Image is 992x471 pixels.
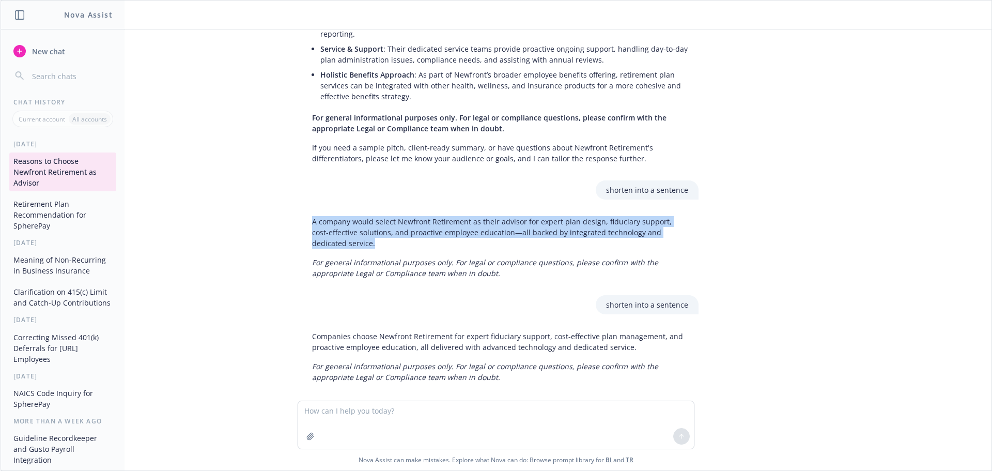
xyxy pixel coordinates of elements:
div: More than a week ago [1,417,125,426]
p: Companies choose Newfront Retirement for expert fiduciary support, cost-effective plan management... [312,331,688,353]
p: : As part of Newfront’s broader employee benefits offering, retirement plan services can be integ... [320,69,688,102]
div: [DATE] [1,372,125,381]
div: [DATE] [1,140,125,148]
p: shorten into a sentence [606,185,688,195]
p: : Their dedicated service teams provide proactive ongoing support, handling day-to-day plan admin... [320,43,688,65]
p: shorten into a sentence [606,299,688,310]
a: TR [626,455,633,464]
div: [DATE] [1,238,125,247]
button: New chat [9,42,116,60]
h1: Nova Assist [64,9,113,20]
button: Guideline Recordkeeper and Gusto Payroll Integration [9,430,116,468]
a: BI [606,455,612,464]
span: For general informational purposes only. For legal or compliance questions, please confirm with t... [312,113,667,133]
p: If you need a sample pitch, client-ready summary, or have questions about Newfront Retirement's d... [312,142,688,164]
button: Meaning of Non-Recurring in Business Insurance [9,251,116,279]
p: All accounts [72,115,107,124]
p: A company would select Newfront Retirement as their advisor for expert plan design, fiduciary sup... [312,216,688,249]
span: Service & Support [320,44,383,54]
button: Correcting Missed 401(k) Deferrals for [URL] Employees [9,329,116,368]
p: Current account [19,115,65,124]
button: Clarification on 415(c) Limit and Catch-Up Contributions [9,283,116,311]
em: For general informational purposes only. For legal or compliance questions, please confirm with t... [312,361,658,382]
span: New chat [30,46,65,57]
button: NAICS Code Inquiry for SpherePay [9,385,116,413]
input: Search chats [30,69,112,83]
button: Retirement Plan Recommendation for SpherePay [9,195,116,234]
div: [DATE] [1,315,125,324]
div: Chat History [1,98,125,107]
span: Nova Assist can make mistakes. Explore what Nova can do: Browse prompt library for and [359,449,633,470]
em: For general informational purposes only. For legal or compliance questions, please confirm with t... [312,257,658,278]
button: Reasons to Choose Newfront Retirement as Advisor [9,153,116,191]
span: Holistic Benefits Approach [320,70,414,80]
